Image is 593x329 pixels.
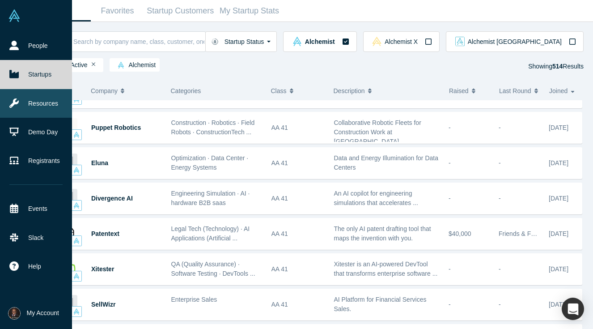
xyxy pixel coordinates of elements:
[449,81,490,100] button: Raised
[499,195,501,202] span: -
[549,195,568,202] span: [DATE]
[449,81,469,100] span: Raised
[334,296,427,312] span: AI Platform for Financial Services Sales.
[91,0,144,21] a: Favorites
[73,167,80,173] img: alchemist Vault Logo
[334,225,431,242] span: The only AI patent drafting tool that maps the invention with you.
[292,37,302,46] img: alchemist Vault Logo
[8,307,21,320] img: Don Ward's Account
[334,119,421,145] span: Collaborative Robotic Fleets for Construction Work at [GEOGRAPHIC_DATA].
[56,62,88,69] span: Active
[118,62,124,68] img: alchemist Vault Logo
[271,254,325,285] div: AA 41
[363,31,440,52] button: alchemistx Vault LogoAlchemist X
[171,87,201,94] span: Categories
[28,262,41,271] span: Help
[271,81,287,100] span: Class
[449,301,451,308] span: -
[334,154,438,171] span: Data and Energy Illumination for Data Centers
[73,202,80,209] img: alchemist Vault Logo
[8,307,59,320] button: My Account
[271,112,325,143] div: AA 41
[549,230,568,237] span: [DATE]
[217,0,282,21] a: My Startup Stats
[91,301,115,308] a: SellWizr
[334,190,418,206] span: An AI copilot for engineering simulations that accelerates ...
[549,81,577,100] button: Joined
[372,37,381,46] img: alchemistx Vault Logo
[283,31,356,52] button: alchemist Vault LogoAlchemist
[171,119,255,136] span: Construction · Robotics · Field Robots · ConstructionTech ...
[73,132,80,138] img: alchemist Vault Logo
[91,195,133,202] a: Divergence AI
[205,31,277,52] button: Startup Status
[455,37,465,46] img: alchemist_aj Vault Logo
[549,265,568,273] span: [DATE]
[499,124,501,131] span: -
[171,296,217,303] span: Enterprise Sales
[449,265,451,273] span: -
[334,261,438,277] span: Xitester is an AI-powered DevTool that transforms enterprise software ...
[91,81,118,100] span: Company
[549,159,568,167] span: [DATE]
[549,81,568,100] span: Joined
[305,38,335,45] span: Alchemist
[171,190,250,206] span: Engineering Simulation · AI · hardware B2B saas
[91,81,157,100] button: Company
[528,63,584,70] span: Showing Results
[72,31,205,52] input: Search by company name, class, customer, one-liner or category
[549,124,568,131] span: [DATE]
[552,63,563,70] strong: 514
[449,159,451,167] span: -
[499,230,546,237] span: Friends & Family
[171,261,255,277] span: QA (Quality Assurance) · Software Testing · DevTools ...
[499,159,501,167] span: -
[271,183,325,214] div: AA 41
[449,195,451,202] span: -
[468,38,562,45] span: Alchemist [GEOGRAPHIC_DATA]
[334,81,440,100] button: Description
[449,230,471,237] span: $40,000
[271,218,325,249] div: AA 41
[171,154,249,171] span: Optimization · Data Center · Energy Systems
[144,0,217,21] a: Startup Customers
[446,31,584,52] button: alchemist_aj Vault LogoAlchemist [GEOGRAPHIC_DATA]
[114,62,156,69] span: Alchemist
[91,265,114,273] a: Xitester
[91,159,108,167] a: Eluna
[73,273,80,279] img: alchemist Vault Logo
[8,9,21,22] img: Alchemist Vault Logo
[171,225,250,242] span: Legal Tech (Technology) · AI Applications (Artificial ...
[271,81,320,100] button: Class
[91,230,119,237] a: Patentext
[271,289,325,320] div: AA 41
[73,308,80,315] img: alchemist Vault Logo
[385,38,418,45] span: Alchemist X
[449,124,451,131] span: -
[334,81,365,100] span: Description
[92,61,96,68] button: Remove Filter
[91,124,141,131] a: Puppet Robotics
[499,265,501,273] span: -
[212,38,218,45] img: Startup status
[499,81,531,100] span: Last Round
[549,301,568,308] span: [DATE]
[73,238,80,244] img: alchemist Vault Logo
[27,308,59,318] span: My Account
[271,148,325,179] div: AA 41
[499,301,501,308] span: -
[499,81,540,100] button: Last Round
